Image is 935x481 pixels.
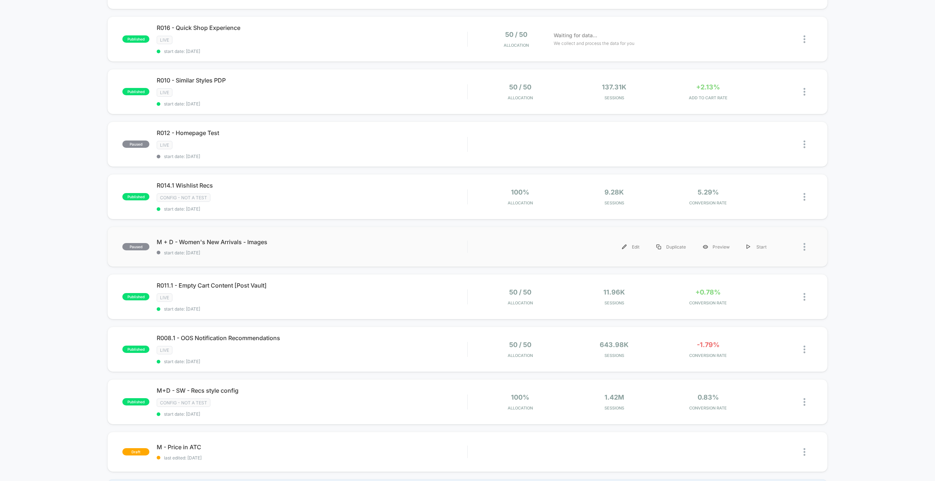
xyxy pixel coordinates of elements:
span: LIVE [157,88,172,97]
img: close [804,35,805,43]
span: 50 / 50 [509,341,531,349]
span: Sessions [569,353,659,358]
span: paused [122,243,149,250]
span: R016 - Quick Shop Experience [157,24,467,31]
span: Allocation [508,405,533,411]
span: CONFIG - NOT A TEST [157,193,210,202]
div: Preview [694,239,738,255]
span: 11.96k [603,288,625,296]
span: CONVERSION RATE [663,200,753,205]
span: LIVE [157,36,172,44]
span: +0.78% [695,288,721,296]
span: M + D - Women's New Arrivals - Images [157,238,467,246]
span: paused [122,141,149,148]
span: 50 / 50 [509,83,531,91]
img: close [804,243,805,251]
img: close [804,141,805,148]
span: CONVERSION RATE [663,405,753,411]
span: Sessions [569,95,659,100]
span: start date: [DATE] [157,206,467,212]
span: Allocation [508,95,533,100]
span: 100% [511,188,529,196]
img: close [804,293,805,301]
img: menu [622,245,627,249]
span: CONVERSION RATE [663,353,753,358]
span: CONVERSION RATE [663,300,753,305]
span: draft [122,448,149,455]
span: last edited: [DATE] [157,455,467,461]
span: LIVE [157,141,172,149]
img: menu [747,245,750,249]
span: M - Price in ATC [157,443,467,451]
img: close [804,193,805,201]
span: Sessions [569,200,659,205]
span: start date: [DATE] [157,250,467,255]
span: 5.29% [698,188,719,196]
span: Allocation [504,43,529,48]
span: 137.31k [602,83,626,91]
span: published [122,35,149,43]
div: Duplicate [648,239,694,255]
span: 100% [511,393,529,401]
span: LIVE [157,293,172,302]
span: published [122,193,149,200]
span: CONFIG - NOT A TEST [157,399,210,407]
img: close [804,88,805,96]
span: 50 / 50 [505,31,527,38]
span: start date: [DATE] [157,101,467,107]
span: -1.79% [697,341,720,349]
span: 0.83% [698,393,719,401]
span: start date: [DATE] [157,306,467,312]
span: LIVE [157,346,172,354]
span: start date: [DATE] [157,49,467,54]
span: published [122,293,149,300]
img: close [804,398,805,406]
span: R010 - Similar Styles PDP [157,77,467,84]
span: 643.98k [600,341,629,349]
div: Edit [614,239,648,255]
span: +2.13% [696,83,720,91]
span: published [122,346,149,353]
span: published [122,88,149,95]
span: Allocation [508,200,533,205]
span: start date: [DATE] [157,359,467,364]
span: R008.1 - OOS Notification Recommendations [157,334,467,342]
img: close [804,448,805,456]
span: ADD TO CART RATE [663,95,753,100]
span: R011.1 - Empty Cart Content [Post Vault] [157,282,467,289]
span: published [122,398,149,405]
span: Allocation [508,353,533,358]
span: We collect and process the data for you [554,40,634,47]
span: Waiting for data... [554,31,597,39]
span: M+D - SW - Recs style config [157,387,467,394]
img: close [804,346,805,353]
img: menu [656,245,661,249]
span: R014.1 Wishlist Recs [157,182,467,189]
span: start date: [DATE] [157,154,467,159]
span: 1.42M [604,393,624,401]
div: Start [738,239,775,255]
span: Allocation [508,300,533,305]
span: Sessions [569,300,659,305]
span: Sessions [569,405,659,411]
span: 9.28k [604,188,624,196]
span: 50 / 50 [509,288,531,296]
span: start date: [DATE] [157,411,467,417]
span: R012 - Homepage Test [157,129,467,136]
